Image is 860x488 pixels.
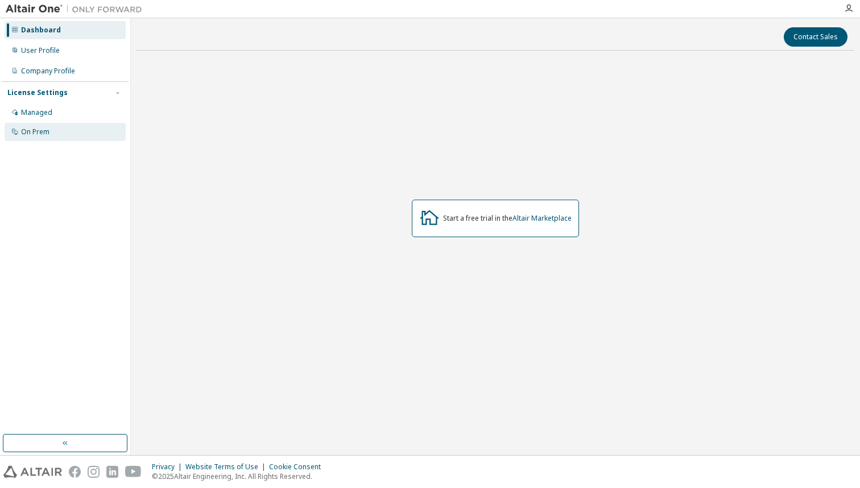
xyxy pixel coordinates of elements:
[21,108,52,117] div: Managed
[443,214,572,223] div: Start a free trial in the
[784,27,847,47] button: Contact Sales
[6,3,148,15] img: Altair One
[21,67,75,76] div: Company Profile
[88,466,100,478] img: instagram.svg
[512,213,572,223] a: Altair Marketplace
[69,466,81,478] img: facebook.svg
[3,466,62,478] img: altair_logo.svg
[152,462,185,472] div: Privacy
[21,26,61,35] div: Dashboard
[21,127,49,137] div: On Prem
[21,46,60,55] div: User Profile
[185,462,269,472] div: Website Terms of Use
[125,466,142,478] img: youtube.svg
[269,462,328,472] div: Cookie Consent
[7,88,68,97] div: License Settings
[152,472,328,481] p: © 2025 Altair Engineering, Inc. All Rights Reserved.
[106,466,118,478] img: linkedin.svg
